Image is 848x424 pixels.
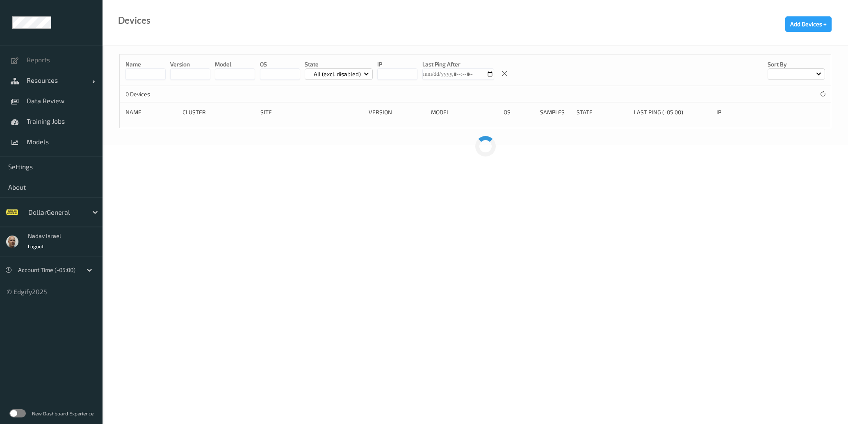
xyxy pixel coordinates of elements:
button: Add Devices + [785,16,832,32]
div: Name [125,108,177,116]
div: Devices [118,16,150,25]
div: OS [504,108,534,116]
p: 0 Devices [125,90,187,98]
p: Sort by [768,60,825,68]
p: IP [377,60,417,68]
p: Name [125,60,166,68]
div: Last Ping (-05:00) [634,108,711,116]
div: Model [431,108,498,116]
div: Site [260,108,363,116]
p: State [305,60,373,68]
p: Last Ping After [422,60,494,68]
div: Samples [540,108,571,116]
div: State [577,108,628,116]
p: OS [260,60,300,68]
p: version [170,60,210,68]
div: ip [716,108,778,116]
div: version [369,108,425,116]
div: Cluster [182,108,254,116]
p: All (excl. disabled) [311,70,364,78]
p: model [215,60,255,68]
